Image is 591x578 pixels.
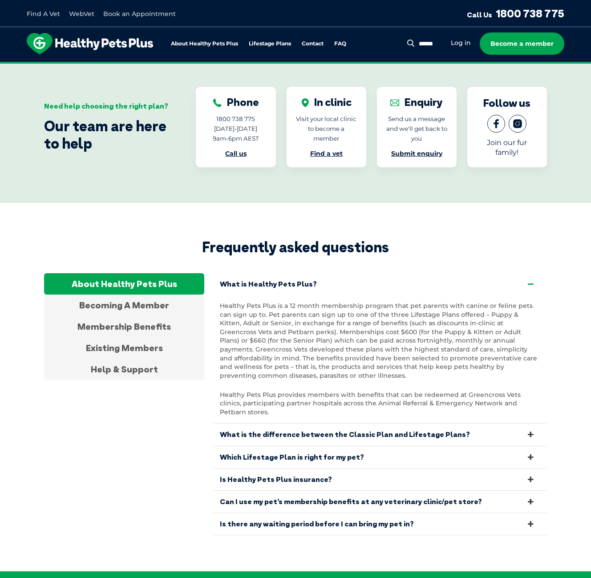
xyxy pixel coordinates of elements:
div: Phone [213,96,259,109]
a: Lifestage Plans [249,41,291,47]
span: 1800 738 775 [216,115,255,122]
a: Can I use my pet’s membership benefits at any veterinary clinic/pet store? [213,491,547,513]
a: Contact [302,41,324,47]
img: Phone [213,98,222,107]
a: Which Lifestage Plan is right for my pet? [213,446,547,468]
span: Call Us [467,10,492,19]
a: What is the difference between the Classic Plan and Lifestage Plans? [213,424,547,445]
a: Log in [451,39,471,47]
div: Help & Support [44,359,204,380]
p: Healthy Pets Plus is a 12 month membership program that pet parents with canine or feline pets ca... [220,302,540,380]
span: 9am-6pm AEST [213,135,259,142]
a: About Healthy Pets Plus [171,41,238,47]
span: Send us a message and we'll get back to you [386,115,447,142]
div: Enquiry [390,96,443,109]
a: Book an Appointment [103,10,176,18]
p: Join our fur family! [476,138,538,158]
span: Proactive, preventative wellness program designed to keep your pet healthier and happier for longer [130,62,462,70]
div: In clinic [301,96,352,109]
a: FAQ [334,41,346,47]
a: Is Healthy Pets Plus insurance? [213,469,547,490]
span: [DATE]-[DATE] [214,125,257,132]
p: Healthy Pets Plus provides members with benefits that can be redeemed at Greencross Vets clinics,... [220,391,540,417]
a: WebVet [69,10,94,18]
a: Find A Vet [27,10,60,18]
div: Our team are here to help [44,117,169,152]
div: Need help choosing the right plan? [44,102,169,110]
a: Find a vet [310,150,343,158]
a: Call Us1800 738 775 [467,7,564,20]
h2: Frequently asked questions [44,238,547,255]
a: What is Healthy Pets Plus? [213,273,547,295]
span: Visit your local clinic to become a member [296,115,356,142]
div: Follow us [483,97,530,109]
img: In clinic [301,98,309,107]
img: Enquiry [390,98,399,107]
button: Search [405,39,417,48]
a: Become a member [480,32,564,55]
a: Call us [225,150,247,158]
a: Submit enquiry [391,150,442,158]
div: About Healthy Pets Plus [44,273,204,295]
div: Becoming A Member [44,295,204,316]
img: hpp-logo [27,33,153,54]
div: Membership Benefits [44,316,204,337]
div: Existing Members [44,337,204,359]
a: Is there any waiting period before I can bring my pet in? [213,513,547,535]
